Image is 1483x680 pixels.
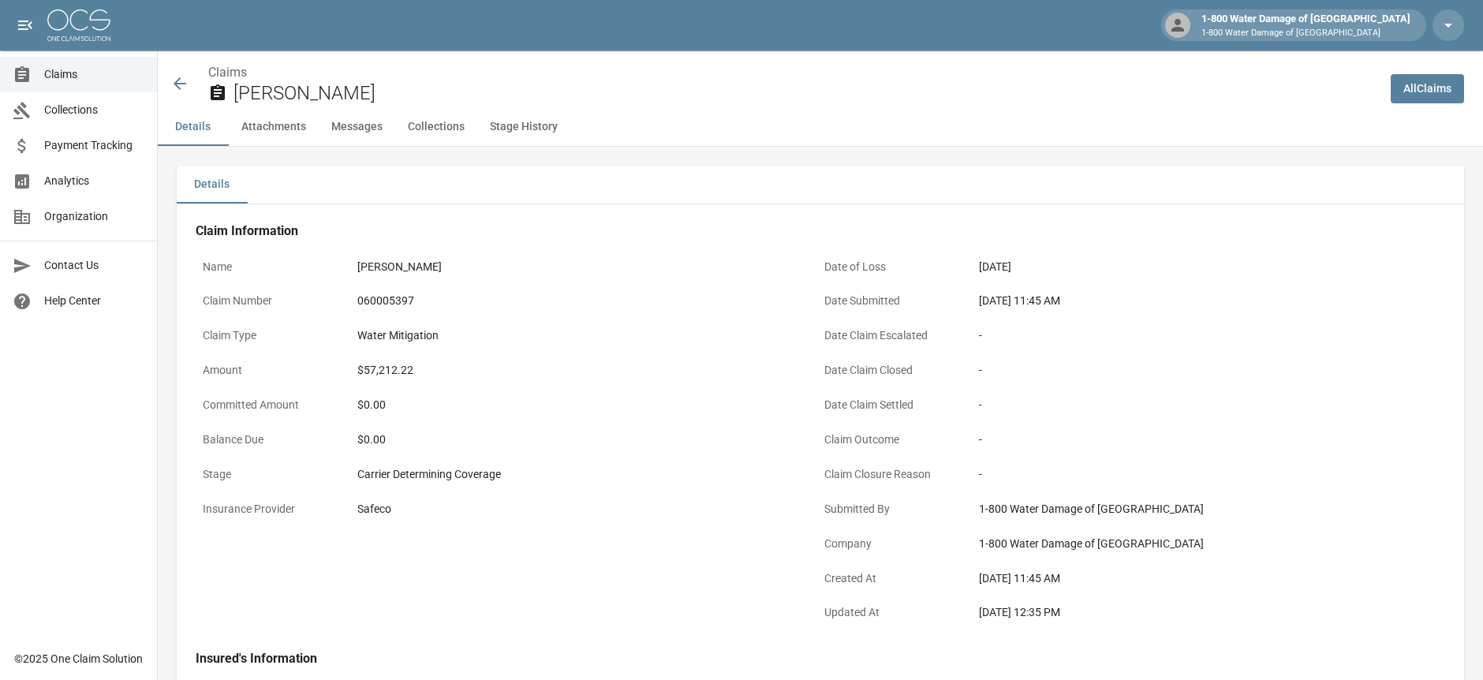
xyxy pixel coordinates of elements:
span: Payment Tracking [44,137,144,154]
div: anchor tabs [158,108,1483,146]
div: $0.00 [357,397,791,413]
span: Help Center [44,293,144,309]
p: Updated At [817,597,959,628]
div: Carrier Determining Coverage [357,466,791,483]
button: Stage History [477,108,570,146]
div: - [979,466,1413,483]
button: open drawer [9,9,41,41]
button: Messages [319,108,395,146]
p: Stage [196,459,338,490]
p: Amount [196,355,338,386]
span: Analytics [44,173,144,189]
p: Name [196,252,338,282]
div: Safeco [357,501,791,517]
p: Committed Amount [196,390,338,420]
button: Attachments [229,108,319,146]
span: Organization [44,208,144,225]
div: - [979,397,1413,413]
p: Created At [817,563,959,594]
div: [DATE] 12:35 PM [979,604,1413,621]
div: [DATE] 11:45 AM [979,293,1413,309]
h4: Claim Information [196,223,1420,239]
h4: Insured's Information [196,651,1420,667]
h2: [PERSON_NAME] [233,82,1378,105]
div: © 2025 One Claim Solution [14,651,143,667]
p: Claim Closure Reason [817,459,959,490]
span: Collections [44,102,144,118]
p: Company [817,529,959,559]
p: Claim Type [196,320,338,351]
div: 1-800 Water Damage of [GEOGRAPHIC_DATA] [979,536,1413,552]
a: Claims [208,65,247,80]
img: ocs-logo-white-transparent.png [47,9,110,41]
p: Date Claim Settled [817,390,959,420]
div: [DATE] 11:45 AM [979,570,1413,587]
p: Claim Number [196,286,338,316]
p: Balance Due [196,424,338,455]
p: 1-800 Water Damage of [GEOGRAPHIC_DATA] [1201,27,1410,40]
p: Insurance Provider [196,494,338,525]
div: - [979,432,1413,448]
div: 1-800 Water Damage of [GEOGRAPHIC_DATA] [1195,11,1417,39]
div: [DATE] [979,259,1413,275]
p: Submitted By [817,494,959,525]
nav: breadcrumb [208,63,1378,82]
div: 1-800 Water Damage of [GEOGRAPHIC_DATA] [979,501,1413,517]
p: Date Claim Closed [817,355,959,386]
div: - [979,362,1413,379]
button: Details [158,108,229,146]
button: Collections [395,108,477,146]
p: Date of Loss [817,252,959,282]
p: Claim Outcome [817,424,959,455]
div: $57,212.22 [357,362,791,379]
button: Details [177,166,248,204]
div: 060005397 [357,293,791,309]
div: $0.00 [357,432,791,448]
div: Water Mitigation [357,327,791,344]
div: - [979,327,1413,344]
div: [PERSON_NAME] [357,259,791,275]
p: Date Submitted [817,286,959,316]
a: AllClaims [1391,74,1464,103]
p: Date Claim Escalated [817,320,959,351]
div: details tabs [177,166,1464,204]
span: Contact Us [44,257,144,274]
span: Claims [44,66,144,83]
